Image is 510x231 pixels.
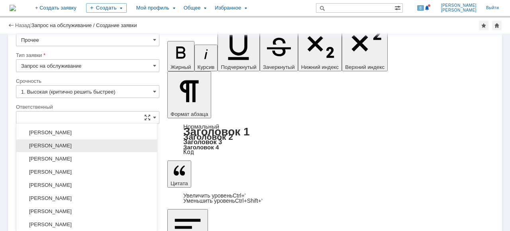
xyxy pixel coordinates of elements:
[198,64,215,70] span: Курсив
[301,64,339,70] span: Нижний индекс
[171,64,191,70] span: Жирный
[260,30,298,71] button: Зачеркнутый
[21,182,152,188] span: [PERSON_NAME]
[263,64,295,70] span: Зачеркнутый
[441,8,477,13] span: [PERSON_NAME]
[167,161,191,188] button: Цитата
[144,114,151,121] span: Сложная форма
[171,111,208,117] span: Формат абзаца
[233,192,246,199] span: Ctrl+'
[31,22,137,28] div: Запрос на обслуживание / Создание заявки
[21,129,152,136] span: [PERSON_NAME]
[218,26,259,71] button: Подчеркнутый
[167,71,211,118] button: Формат абзаца
[16,53,158,58] div: Тип заявки
[21,208,152,215] span: [PERSON_NAME]
[167,41,194,71] button: Жирный
[86,3,127,13] div: Создать
[183,123,219,130] a: Нормальный
[194,45,218,71] button: Курсив
[298,24,342,71] button: Нижний индекс
[21,143,152,149] span: [PERSON_NAME]
[183,138,222,145] a: Заголовок 3
[417,5,424,11] span: 8
[479,21,488,30] div: Добавить в избранное
[21,169,152,175] span: [PERSON_NAME]
[345,64,384,70] span: Верхний индекс
[15,22,30,28] a: Назад
[183,198,263,204] a: Decrease
[183,192,246,199] a: Increase
[342,22,388,71] button: Верхний индекс
[183,144,219,151] a: Заголовок 4
[16,78,158,84] div: Срочность
[183,132,233,141] a: Заголовок 2
[10,5,16,11] img: logo
[221,64,256,70] span: Подчеркнутый
[10,5,16,11] a: Перейти на домашнюю страницу
[183,125,250,138] a: Заголовок 1
[167,193,494,204] div: Цитата
[171,180,188,186] span: Цитата
[167,124,494,155] div: Формат абзаца
[16,104,158,110] div: Ответственный
[394,4,402,11] span: Расширенный поиск
[21,195,152,202] span: [PERSON_NAME]
[21,221,152,228] span: [PERSON_NAME]
[492,21,502,30] div: Сделать домашней страницей
[21,156,152,162] span: [PERSON_NAME]
[183,149,194,156] a: Код
[235,198,263,204] span: Ctrl+Shift+'
[441,3,477,8] span: [PERSON_NAME]
[30,22,31,28] div: |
